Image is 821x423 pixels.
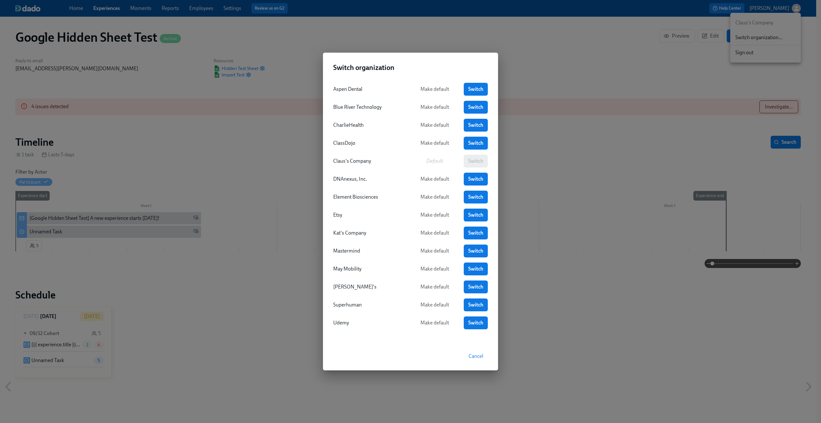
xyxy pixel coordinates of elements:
span: Cancel [469,353,483,359]
span: Make default [415,302,454,308]
button: Make default [410,191,459,203]
button: Make default [410,101,459,114]
button: Make default [410,316,459,329]
span: Switch [468,302,483,308]
div: Aspen Dental [333,86,405,93]
a: Switch [464,101,488,114]
span: Make default [415,320,454,326]
div: May Mobility [333,265,405,272]
span: Make default [415,194,454,200]
span: Switch [468,248,483,254]
div: Udemy [333,319,405,326]
button: Make default [410,245,459,257]
span: Make default [415,176,454,182]
span: Switch [468,194,483,200]
a: Switch [464,316,488,329]
span: Switch [468,122,483,128]
div: [PERSON_NAME]'s [333,283,405,290]
a: Switch [464,173,488,186]
a: Switch [464,209,488,221]
a: Switch [464,298,488,311]
div: ClassDojo [333,140,405,147]
a: Switch [464,227,488,239]
a: Switch [464,245,488,257]
a: Switch [464,281,488,293]
button: Make default [410,209,459,221]
div: Kat's Company [333,229,405,237]
div: Etsy [333,211,405,219]
a: Switch [464,83,488,96]
a: Switch [464,263,488,275]
div: Mastermind [333,247,405,255]
button: Make default [410,227,459,239]
span: Switch [468,86,483,92]
span: Make default [415,212,454,218]
div: Superhuman [333,301,405,308]
span: Switch [468,104,483,110]
a: Switch [464,119,488,132]
div: Element Biosciences [333,194,405,201]
span: Make default [415,122,454,128]
div: CharlieHealth [333,122,405,129]
button: Make default [410,263,459,275]
a: Switch [464,191,488,203]
span: Switch [468,284,483,290]
a: Switch [464,137,488,150]
button: Make default [410,119,459,132]
button: Make default [410,137,459,150]
button: Make default [410,298,459,311]
span: Switch [468,176,483,182]
span: Switch [468,212,483,218]
span: Switch [468,140,483,146]
button: Make default [410,281,459,293]
span: Make default [415,104,454,110]
span: Switch [468,230,483,236]
span: Make default [415,284,454,290]
div: Blue River Technology [333,104,405,111]
span: Switch [468,320,483,326]
button: Make default [410,173,459,186]
span: Make default [415,266,454,272]
span: Make default [415,86,454,92]
button: Cancel [464,350,488,363]
div: Claus's Company [333,158,405,165]
span: Make default [415,248,454,254]
h2: Switch organization [333,63,488,73]
span: Make default [415,140,454,146]
span: Switch [468,266,483,272]
div: DNAnexus, Inc. [333,176,405,183]
span: Make default [415,230,454,236]
button: Make default [410,83,459,96]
